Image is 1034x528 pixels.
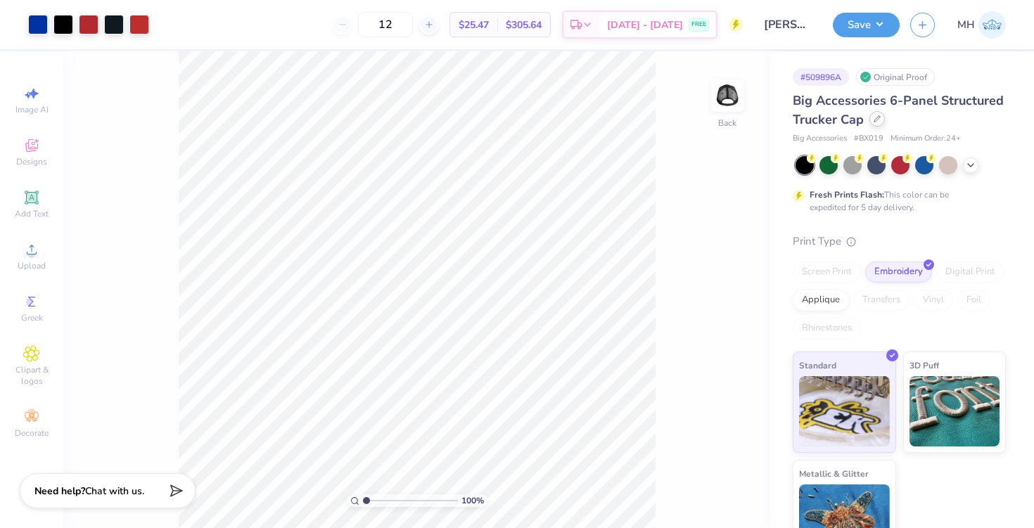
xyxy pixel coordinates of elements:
div: Transfers [853,290,909,311]
span: 100 % [461,494,484,507]
strong: Need help? [34,484,85,498]
div: Foil [957,290,990,311]
span: Designs [16,156,47,167]
input: Untitled Design [753,11,822,39]
div: Back [718,117,736,129]
span: [DATE] - [DATE] [607,18,683,32]
span: Big Accessories [793,133,847,145]
span: Standard [799,358,836,373]
button: Save [833,13,900,37]
span: Add Text [15,208,49,219]
span: $25.47 [459,18,489,32]
span: Upload [18,260,46,271]
span: Clipart & logos [7,364,56,387]
img: Standard [799,376,890,446]
img: Mitra Hegde [978,11,1006,39]
div: Applique [793,290,849,311]
div: Print Type [793,233,1006,250]
span: MH [957,17,975,33]
span: Big Accessories 6-Panel Structured Trucker Cap [793,92,1004,128]
div: # 509896A [793,68,849,86]
span: FREE [691,20,706,30]
span: # BX019 [854,133,883,145]
input: – – [358,12,413,37]
span: Decorate [15,427,49,439]
strong: Fresh Prints Flash: [810,189,884,200]
span: Greek [21,312,43,323]
span: Metallic & Glitter [799,466,869,481]
span: 3D Puff [909,358,939,373]
div: Embroidery [865,262,932,283]
div: Digital Print [936,262,1004,283]
img: Back [713,82,741,110]
span: Chat with us. [85,484,144,498]
div: Original Proof [856,68,935,86]
span: Minimum Order: 24 + [891,133,961,145]
a: MH [957,11,1006,39]
div: Vinyl [914,290,953,311]
div: This color can be expedited for 5 day delivery. [810,188,983,214]
div: Rhinestones [793,318,861,339]
div: Screen Print [793,262,861,283]
span: Image AI [15,104,49,115]
img: 3D Puff [909,376,1000,446]
span: $305.64 [506,18,542,32]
